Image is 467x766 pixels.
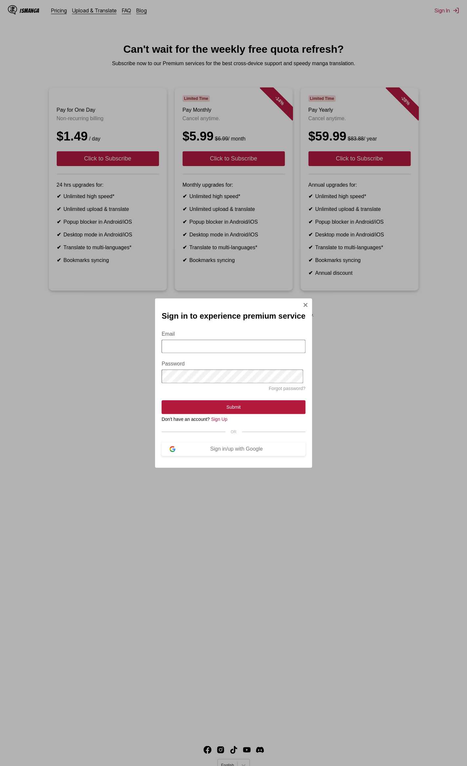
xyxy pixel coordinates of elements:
[162,430,305,434] div: OR
[162,311,305,321] h2: Sign in to experience premium service
[269,386,305,391] a: Forgot password?
[211,417,227,422] a: Sign Up
[303,302,308,308] img: Close
[162,400,305,414] button: Submit
[169,446,175,452] img: google-logo
[162,417,305,422] div: Don't have an account?
[175,446,298,452] div: Sign in/up with Google
[162,442,305,456] button: Sign in/up with Google
[155,298,312,467] div: Sign In Modal
[162,361,305,367] label: Password
[162,331,305,337] label: Email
